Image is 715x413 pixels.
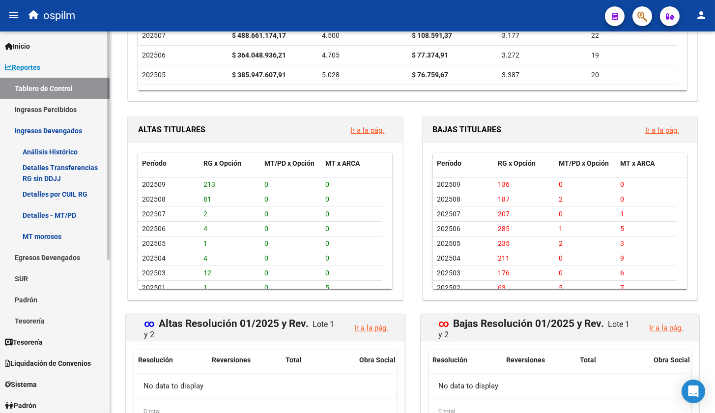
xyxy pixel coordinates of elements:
span: Período [437,159,461,167]
span: Reportes [5,62,40,73]
span: 202506 [142,225,166,233]
span: 202508 [142,195,166,203]
mat-card-title: Altas Resolución 01/2025 y Rev. [144,311,339,339]
span: 1 [559,225,563,233]
span: 5.028 [322,71,340,79]
mat-card-title: Bajas Resolución 01/2025 y Rev. [439,311,634,339]
span: 176 [498,269,510,277]
span: 3.177 [502,31,519,39]
datatable-header-cell: MT/PD x Opción [260,153,321,174]
span: 22 [591,31,599,39]
span: 0 [264,225,268,233]
span: 0 [325,180,329,188]
span: 211 [498,254,510,262]
span: Resolución [138,356,173,364]
span: 0 [325,254,329,262]
span: 4.500 [322,31,340,39]
span: 12 [203,269,211,277]
button: Ir a la pág. [641,319,689,337]
span: MT/PD x Opción [559,159,609,167]
span: 0 [325,239,329,247]
span: Total [580,356,597,364]
span: 202506 [437,225,460,233]
span: ALTAS TITULARES [138,125,205,134]
div: No data to display [429,374,691,399]
span: 285 [498,225,510,233]
span: 4.705 [322,51,340,59]
span: 202504 [142,254,166,262]
span: Obra Social Origen [359,356,418,364]
span: Reversiones [507,356,545,364]
a: Ir a la pág. [351,126,385,135]
span: ∞ [144,318,155,329]
datatable-header-cell: Reversiones [503,350,576,371]
a: Ir a la pág. [354,324,388,332]
span: 2 [203,210,207,218]
span: 0 [559,254,563,262]
strong: $ 76.759,67 [412,71,448,79]
span: 2 [559,239,563,247]
span: 207 [498,210,510,218]
span: 202505 [437,239,460,247]
datatable-header-cell: Total [282,350,355,371]
span: 4 [203,225,207,233]
strong: $ 77.374,91 [412,51,448,59]
span: 5 [620,225,624,233]
span: RG x Opción [498,159,536,167]
span: MT x ARCA [325,159,360,167]
strong: $ 108.591,37 [412,31,452,39]
span: 0 [325,269,329,277]
span: 81 [203,195,211,203]
span: 3.387 [502,71,519,79]
span: 2 [559,195,563,203]
span: 1 [203,284,207,292]
span: Resolución [433,356,468,364]
span: BAJAS TITULARES [433,125,502,134]
span: 202503 [437,269,460,277]
span: 202507 [142,31,166,39]
span: 202502 [437,284,460,292]
datatable-header-cell: MT x ARCA [321,153,382,174]
datatable-header-cell: MT x ARCA [616,153,677,174]
span: 3 [620,239,624,247]
datatable-header-cell: Obra Social Origen [355,350,429,371]
span: Tesorería [5,337,43,348]
span: 202507 [142,210,166,218]
datatable-header-cell: Período [138,153,199,174]
span: 6 [620,269,624,277]
span: 0 [264,269,268,277]
datatable-header-cell: MT/PD x Opción [555,153,616,174]
span: Liquidación de Convenios [5,358,91,369]
span: RG x Opción [203,159,241,167]
span: 136 [498,180,510,188]
span: 7 [620,284,624,292]
datatable-header-cell: Resolución [429,350,503,371]
a: Ir a la pág. [645,126,679,135]
strong: $ 364.048.936,21 [232,51,286,59]
datatable-header-cell: Período [433,153,494,174]
span: 1 [620,210,624,218]
a: Ir a la pág. [649,324,683,332]
span: 202509 [142,180,166,188]
span: 202505 [142,239,166,247]
span: 202505 [142,71,166,79]
span: Sistema [5,379,37,390]
span: 202508 [437,195,460,203]
span: 202507 [437,210,460,218]
button: Ir a la pág. [346,319,394,337]
div: No data to display [134,374,396,399]
span: 202509 [437,180,460,188]
span: 213 [203,180,215,188]
span: 5 [559,284,563,292]
span: 0 [620,195,624,203]
span: 235 [498,239,510,247]
datatable-header-cell: Total [576,350,650,371]
span: 0 [325,225,329,233]
span: 63 [498,284,506,292]
span: 0 [559,180,563,188]
span: 0 [264,254,268,262]
span: 0 [264,180,268,188]
span: 0 [325,195,329,203]
span: 19 [591,51,599,59]
span: 0 [264,239,268,247]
